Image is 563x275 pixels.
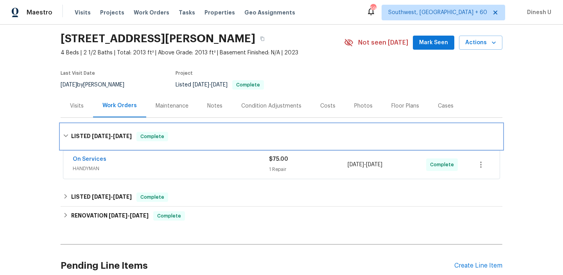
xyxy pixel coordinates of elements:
[75,9,91,16] span: Visits
[176,71,193,75] span: Project
[419,38,448,48] span: Mark Seen
[465,38,496,48] span: Actions
[113,133,132,139] span: [DATE]
[73,165,269,173] span: HANDYMAN
[204,9,235,16] span: Properties
[109,213,127,218] span: [DATE]
[413,36,454,50] button: Mark Seen
[348,161,382,169] span: -
[61,49,344,57] span: 4 Beds | 2 1/2 Baths | Total: 2013 ft² | Above Grade: 2013 ft² | Basement Finished: N/A | 2023
[438,102,454,110] div: Cases
[154,212,184,220] span: Complete
[193,82,209,88] span: [DATE]
[388,9,487,16] span: Southwest, [GEOGRAPHIC_DATA] + 60
[134,9,169,16] span: Work Orders
[71,192,132,202] h6: LISTED
[61,80,134,90] div: by [PERSON_NAME]
[179,10,195,15] span: Tasks
[358,39,408,47] span: Not seen [DATE]
[61,35,255,43] h2: [STREET_ADDRESS][PERSON_NAME]
[61,82,77,88] span: [DATE]
[27,9,52,16] span: Maestro
[366,162,382,167] span: [DATE]
[269,156,288,162] span: $75.00
[233,83,263,87] span: Complete
[244,9,295,16] span: Geo Assignments
[61,188,502,207] div: LISTED [DATE]-[DATE]Complete
[156,102,188,110] div: Maintenance
[391,102,419,110] div: Floor Plans
[109,213,149,218] span: -
[176,82,264,88] span: Listed
[137,133,167,140] span: Complete
[61,71,95,75] span: Last Visit Date
[348,162,364,167] span: [DATE]
[320,102,335,110] div: Costs
[459,36,502,50] button: Actions
[255,32,269,46] button: Copy Address
[524,9,551,16] span: Dinesh U
[100,9,124,16] span: Projects
[71,211,149,221] h6: RENOVATION
[137,193,167,201] span: Complete
[102,102,137,110] div: Work Orders
[211,82,228,88] span: [DATE]
[207,102,222,110] div: Notes
[71,132,132,141] h6: LISTED
[354,102,373,110] div: Photos
[370,5,376,13] div: 591
[454,262,502,270] div: Create Line Item
[241,102,301,110] div: Condition Adjustments
[130,213,149,218] span: [DATE]
[92,133,111,139] span: [DATE]
[92,194,132,200] span: -
[92,133,132,139] span: -
[269,165,348,173] div: 1 Repair
[92,194,111,200] span: [DATE]
[113,194,132,200] span: [DATE]
[193,82,228,88] span: -
[430,161,457,169] span: Complete
[61,207,502,225] div: RENOVATION [DATE]-[DATE]Complete
[73,156,106,162] a: On Services
[61,124,502,149] div: LISTED [DATE]-[DATE]Complete
[70,102,84,110] div: Visits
